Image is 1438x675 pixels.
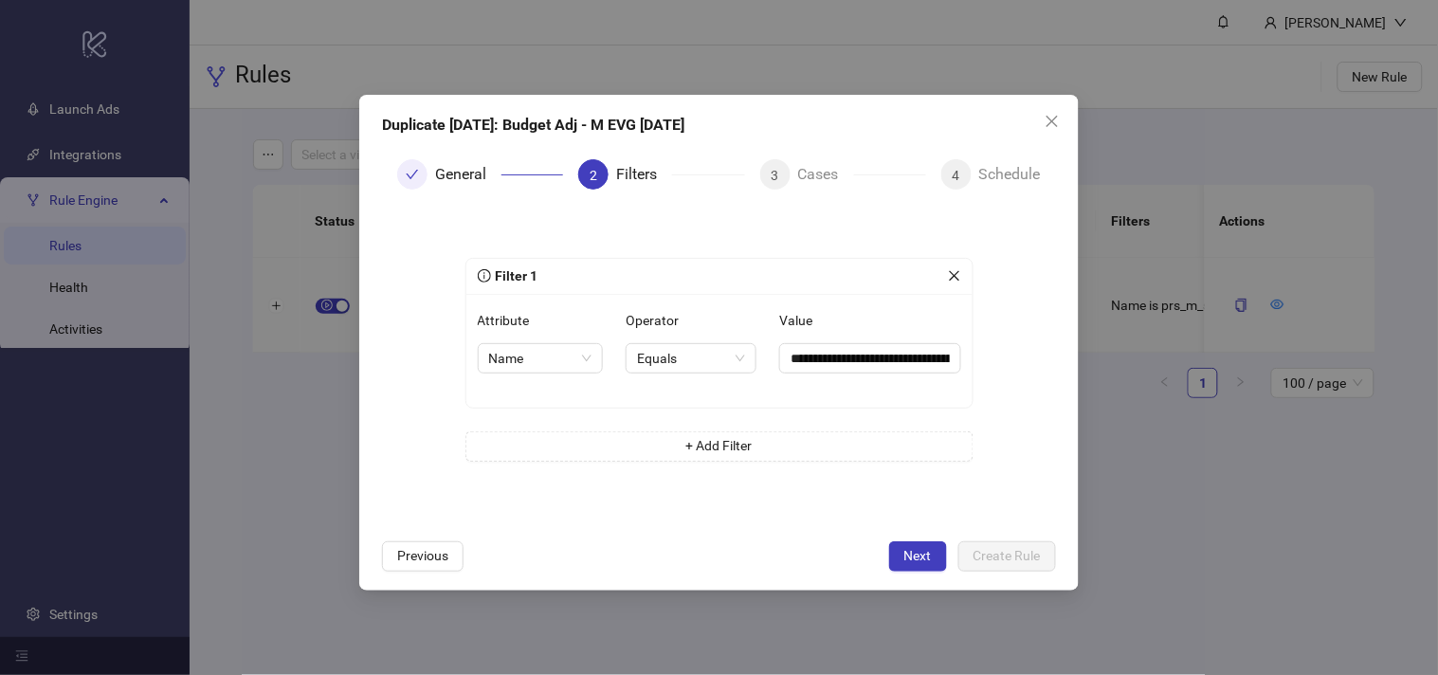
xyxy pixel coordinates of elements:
[397,548,448,563] span: Previous
[798,159,854,190] div: Cases
[958,541,1056,572] button: Create Rule
[904,548,932,563] span: Next
[478,305,542,336] label: Attribute
[1045,114,1060,129] span: close
[637,344,745,373] span: Equals
[478,269,491,283] span: info-circle
[686,438,753,453] span: + Add Filter
[489,344,592,373] span: Name
[616,159,672,190] div: Filters
[491,268,538,283] span: Filter 1
[382,114,1056,137] div: Duplicate [DATE]: Budget Adj - M EVG [DATE]
[465,431,974,462] button: + Add Filter
[435,159,501,190] div: General
[948,269,961,283] span: close
[772,168,779,183] span: 3
[889,541,947,572] button: Next
[953,168,960,183] span: 4
[779,305,825,336] label: Value
[590,168,597,183] span: 2
[1037,106,1067,137] button: Close
[979,159,1041,190] div: Schedule
[626,305,691,336] label: Operator
[779,343,960,374] input: Value
[406,168,419,181] span: check
[382,541,464,572] button: Previous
